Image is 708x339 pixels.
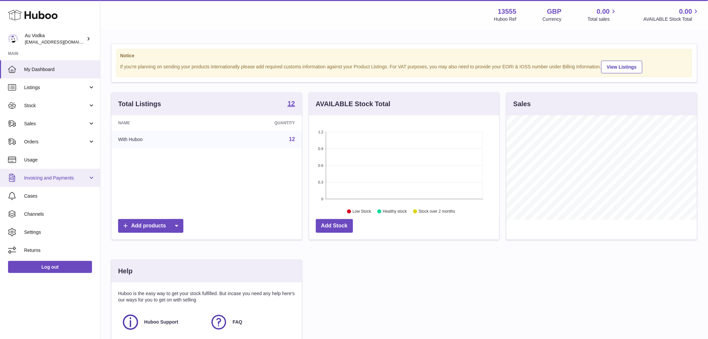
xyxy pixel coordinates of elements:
a: FAQ [210,313,291,331]
span: Huboo Support [144,319,178,325]
a: Add Stock [316,219,353,233]
span: 0.00 [597,7,610,16]
strong: GBP [547,7,561,16]
text: Healthy stock [383,209,407,214]
span: Settings [24,229,95,235]
h3: Sales [513,99,531,109]
a: 12 [287,100,295,108]
th: Quantity [212,115,302,131]
text: 0 [321,197,323,201]
h3: Total Listings [118,99,161,109]
img: internalAdmin-13555@internal.huboo.com [8,34,18,44]
text: 0.9 [318,147,323,151]
span: Returns [24,247,95,254]
a: Add products [118,219,183,233]
span: Stock [24,103,88,109]
span: Sales [24,121,88,127]
span: My Dashboard [24,66,95,73]
a: Huboo Support [121,313,203,331]
h3: Help [118,267,132,276]
strong: Notice [120,53,688,59]
strong: 12 [287,100,295,107]
span: Invoicing and Payments [24,175,88,181]
text: 0.3 [318,180,323,184]
span: [EMAIL_ADDRESS][DOMAIN_NAME] [25,39,98,45]
p: Huboo is the easy way to get your stock fulfilled. But incase you need any help here's our ways f... [118,290,295,303]
div: Huboo Ref [494,16,517,22]
text: 1.2 [318,130,323,134]
span: Usage [24,157,95,163]
text: 0.6 [318,163,323,167]
span: Total sales [588,16,617,22]
span: Cases [24,193,95,199]
a: 0.00 AVAILABLE Stock Total [643,7,700,22]
div: If you're planning on sending your products internationally please add required customs informati... [120,60,688,73]
text: Stock over 2 months [419,209,455,214]
a: 0.00 Total sales [588,7,617,22]
span: Listings [24,84,88,91]
a: View Listings [601,61,642,73]
td: With Huboo [111,131,212,148]
div: Au Vodka [25,32,85,45]
a: Log out [8,261,92,273]
h3: AVAILABLE Stock Total [316,99,390,109]
span: FAQ [233,319,242,325]
a: 12 [289,136,295,142]
div: Currency [543,16,562,22]
strong: 13555 [498,7,517,16]
span: Orders [24,139,88,145]
span: Channels [24,211,95,217]
th: Name [111,115,212,131]
span: AVAILABLE Stock Total [643,16,700,22]
text: Low Stock [353,209,371,214]
span: 0.00 [679,7,692,16]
